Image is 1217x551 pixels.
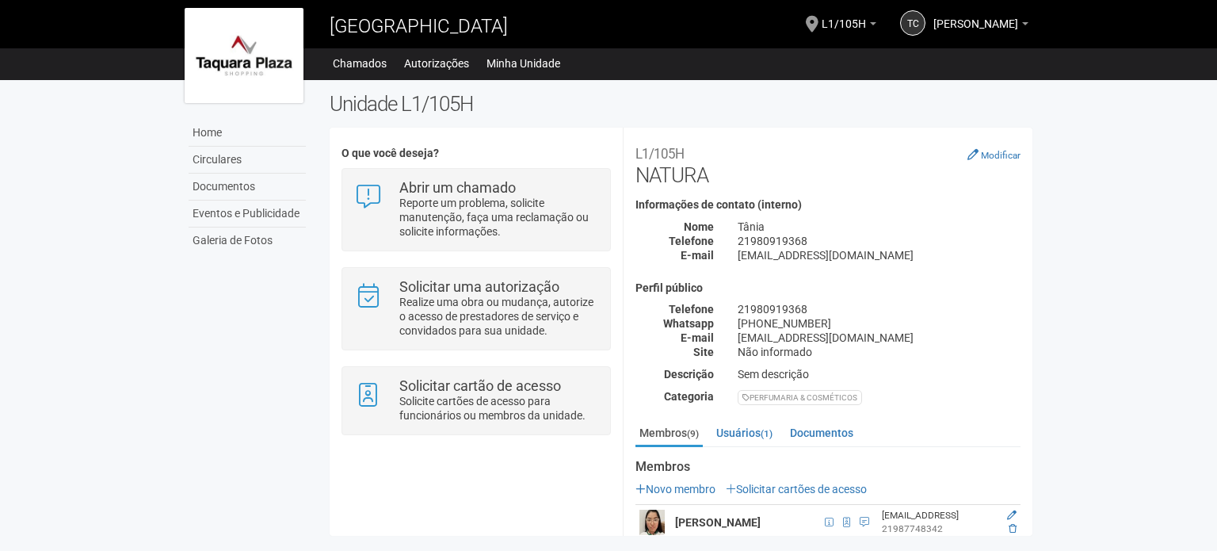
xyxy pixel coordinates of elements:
[639,510,665,535] img: user.png
[399,179,516,196] strong: Abrir um chamado
[341,147,610,159] h4: O que você deseja?
[664,390,714,403] strong: Categoria
[189,228,306,254] a: Galeria de Fotos
[761,428,773,439] small: (1)
[486,52,560,75] a: Minha Unidade
[933,2,1018,30] span: TÂNIA CRISTINA DA COSTA
[635,460,1021,474] strong: Membros
[354,181,597,239] a: Abrir um chamado Reporte um problema, solicite manutenção, faça uma reclamação ou solicite inform...
[189,201,306,228] a: Eventos e Publicidade
[693,346,714,358] strong: Site
[712,421,776,445] a: Usuários(1)
[663,317,714,330] strong: Whatsapp
[399,377,561,394] strong: Solicitar cartão de acesso
[822,2,866,30] span: L1/105H
[330,15,508,37] span: [GEOGRAPHIC_DATA]
[399,278,559,295] strong: Solicitar uma autorização
[967,148,1021,161] a: Modificar
[635,421,703,447] a: Membros(9)
[726,234,1032,248] div: 21980919368
[399,196,598,239] p: Reporte um problema, solicite manutenção, faça uma reclamação ou solicite informações.
[354,379,597,423] a: Solicitar cartão de acesso Solicite cartões de acesso para funcionários ou membros da unidade.
[687,428,699,439] small: (9)
[726,345,1032,359] div: Não informado
[330,92,1032,116] h2: Unidade L1/105H
[189,120,306,147] a: Home
[726,331,1032,345] div: [EMAIL_ADDRESS][DOMAIN_NAME]
[669,303,714,316] strong: Telefone
[822,20,876,33] a: L1/105H
[900,10,925,36] a: TC
[399,295,598,338] p: Realize uma obra ou mudança, autorize o acesso de prestadores de serviço e convidados para sua un...
[635,140,1021,187] h2: NATURA
[635,483,715,496] a: Novo membro
[404,52,469,75] a: Autorizações
[726,220,1032,234] div: Tânia
[189,147,306,174] a: Circulares
[882,509,994,522] div: [EMAIL_ADDRESS]
[635,199,1021,211] h4: Informações de contato (interno)
[681,331,714,344] strong: E-mail
[681,249,714,262] strong: E-mail
[786,421,857,445] a: Documentos
[1007,510,1017,521] a: Editar membro
[635,282,1021,294] h4: Perfil público
[635,146,684,162] small: L1/105H
[189,174,306,201] a: Documentos
[684,220,714,233] strong: Nome
[738,390,862,405] div: PERFUMARIA & COSMÉTICOS
[726,483,867,496] a: Solicitar cartões de acesso
[669,235,714,247] strong: Telefone
[726,316,1032,331] div: [PHONE_NUMBER]
[882,522,994,536] div: 21987748342
[726,248,1032,262] div: [EMAIL_ADDRESS][DOMAIN_NAME]
[726,302,1032,316] div: 21980919368
[1009,523,1017,534] a: Excluir membro
[399,394,598,423] p: Solicite cartões de acesso para funcionários ou membros da unidade.
[981,150,1021,161] small: Modificar
[726,367,1032,381] div: Sem descrição
[933,20,1028,33] a: [PERSON_NAME]
[185,8,303,103] img: logo.jpg
[664,368,714,381] strong: Descrição
[675,516,761,529] strong: [PERSON_NAME]
[333,52,387,75] a: Chamados
[354,280,597,338] a: Solicitar uma autorização Realize uma obra ou mudança, autorize o acesso de prestadores de serviç...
